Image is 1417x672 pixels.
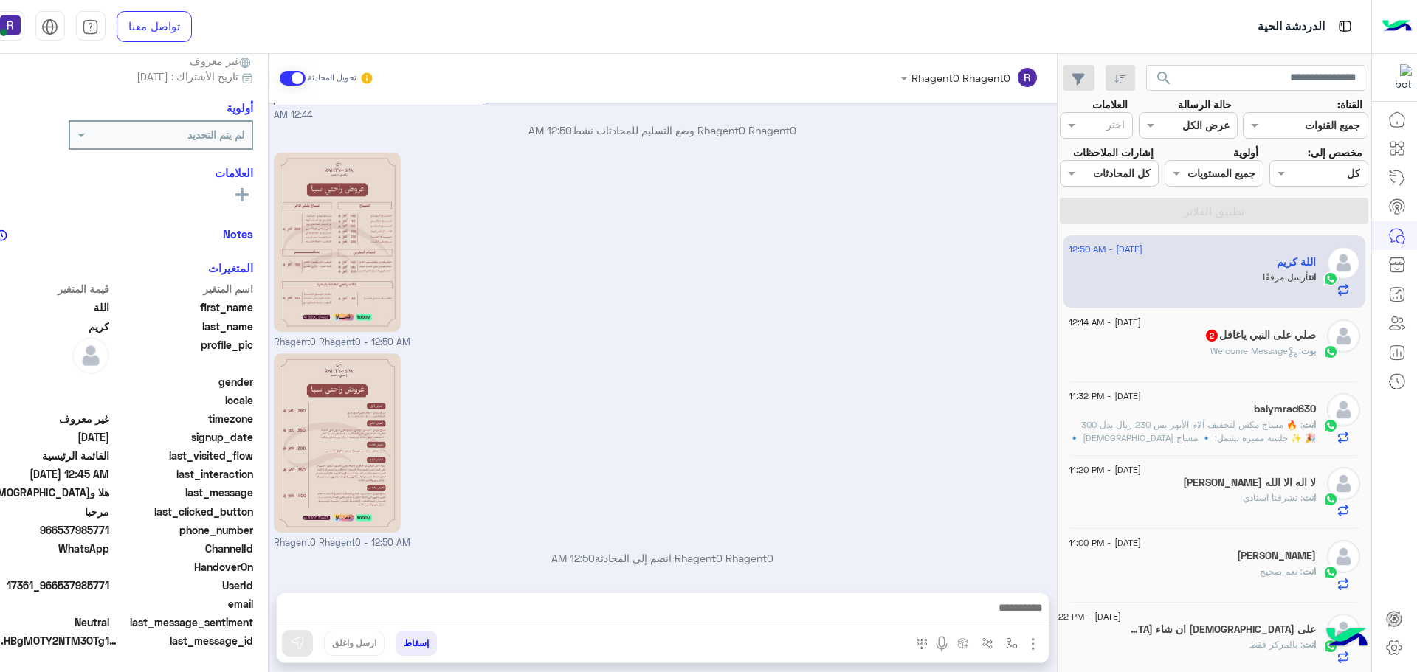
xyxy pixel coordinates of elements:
[112,504,253,519] span: last_clicked_button
[274,153,401,332] img: 2KfZhNmF2LPYp9isLmpwZw%3D%3D.jpg
[112,411,253,426] span: timezone
[1303,492,1316,503] span: انت
[274,336,410,350] span: Rhagent0 Rhagent0 - 12:50 AM
[1308,145,1362,160] label: مخصص إلى:
[112,337,253,371] span: profile_pic
[76,11,106,42] a: tab
[933,635,951,653] img: send voice note
[551,552,595,564] span: 12:50 AM
[982,637,993,649] img: Trigger scenario
[112,299,253,315] span: first_name
[112,448,253,463] span: last_visited_flow
[1385,64,1412,91] img: 322853014244696
[1233,145,1258,160] label: أولوية
[1128,623,1316,636] h5: على الله ان شاء الله
[274,536,410,550] span: Rhagent0 Rhagent0 - 12:50 AM
[1069,316,1141,329] span: [DATE] - 12:14 AM
[308,72,356,84] small: تحويل المحادثة
[1069,419,1316,470] span: 🔥 مساج مكس لتخفيف آلام الأبهر بس 230 ريال بدل 300 🎉 ✨ جلسة مميزة تشمل: 🔹 مساج سويدي 🔹 مساج شياتسو...
[1155,69,1173,87] span: search
[1303,639,1316,650] span: انت
[112,466,253,482] span: last_interaction
[112,578,253,593] span: UserId
[112,281,253,297] span: اسم المتغير
[1277,256,1316,269] h5: اللة كريم
[1327,393,1360,426] img: defaultAdmin.png
[82,18,99,35] img: tab
[1106,117,1127,136] div: اختر
[274,108,312,122] span: 12:44 AM
[1069,463,1141,477] span: [DATE] - 11:20 PM
[1327,319,1360,353] img: defaultAdmin.png
[223,227,253,240] h6: Notes
[112,614,253,630] span: last_message_sentiment
[951,631,975,655] button: create order
[120,633,253,648] span: last_message_id
[1254,403,1316,415] h5: balymrad630
[274,550,1051,566] p: Rhagent0 Rhagent0 انضم إلى المحادثة
[1210,345,1301,356] span: : Welcome Message
[112,374,253,389] span: gender
[72,337,109,374] img: defaultAdmin.png
[1337,97,1362,112] label: القناة:
[1327,540,1360,573] img: defaultAdmin.png
[1382,11,1412,42] img: Logo
[1323,565,1338,580] img: WhatsApp
[1092,97,1128,112] label: العلامات
[1323,418,1338,433] img: WhatsApp
[1204,329,1316,342] h5: صلي على النبي ياغافل
[1146,65,1182,97] button: search
[208,261,253,274] h6: المتغيرات
[137,69,238,84] span: تاريخ الأشتراك : [DATE]
[528,124,572,136] span: 12:50 AM
[112,596,253,612] span: email
[1303,566,1316,577] span: انت
[112,392,253,408] span: locale
[1006,637,1018,649] img: select flow
[274,353,401,533] img: 2KfZhNio2KfZgtin2KouanBn.jpg
[1327,467,1360,500] img: defaultAdmin.png
[112,319,253,334] span: last_name
[1249,639,1303,650] span: بالمركز فقط
[1060,198,1368,224] button: تطبيق الفلاتر
[1263,271,1309,283] span: أرسل مرفقًا
[112,541,253,556] span: ChannelId
[1024,635,1042,653] img: send attachment
[112,559,253,575] span: HandoverOn
[112,429,253,445] span: signup_date
[957,637,969,649] img: create order
[1243,492,1303,503] span: تشرفنا استاذي
[1069,389,1141,403] span: [DATE] - 11:32 PM
[324,631,385,656] button: ارسل واغلق
[975,631,999,655] button: Trigger scenario
[1047,610,1121,623] span: [DATE] - 10:22 PM
[227,101,253,114] h6: أولوية
[1069,536,1141,550] span: [DATE] - 11:00 PM
[1260,566,1303,577] span: نعم صحيح
[1206,330,1218,342] span: 2
[1237,550,1316,562] h5: خالد
[916,638,928,650] img: make a call
[112,522,253,538] span: phone_number
[396,631,437,656] button: إسقاط
[190,53,253,69] span: غير معروف
[290,636,305,651] img: send message
[1323,271,1338,286] img: WhatsApp
[112,485,253,500] span: last_message
[1309,271,1316,283] span: انت
[1303,419,1316,430] span: انت
[1183,477,1316,489] h5: لا اله الا الله محمد رسول
[1327,246,1360,280] img: defaultAdmin.png
[1323,344,1338,359] img: WhatsApp
[1069,243,1142,256] span: [DATE] - 12:50 AM
[1258,17,1325,37] p: الدردشة الحية
[274,122,1051,138] p: Rhagent0 Rhagent0 وضع التسليم للمحادثات نشط
[1301,345,1316,356] span: بوت
[117,11,192,42] a: تواصل معنا
[1321,613,1373,665] img: hulul-logo.png
[999,631,1024,655] button: select flow
[41,18,58,35] img: tab
[1336,17,1354,35] img: tab
[1323,492,1338,507] img: WhatsApp
[1178,97,1232,112] label: حالة الرسالة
